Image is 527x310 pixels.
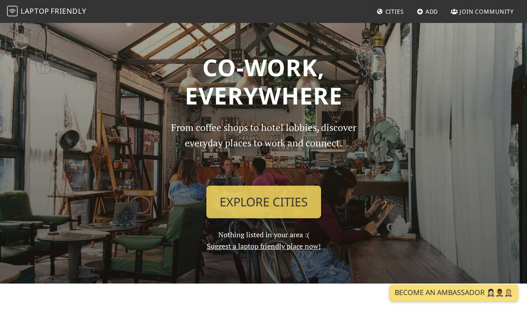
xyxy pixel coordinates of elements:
span: Friendly [51,6,86,16]
h1: Co-work, Everywhere [57,53,470,109]
a: Join Community [447,4,517,19]
a: Add [413,4,442,19]
a: Cities [373,4,407,19]
p: From coffee shops to hotel lobbies, discover everyday places to work and connect. [163,120,364,179]
img: LaptopFriendly [7,6,18,16]
a: Suggest a laptop friendly place now! [207,241,321,251]
a: LaptopFriendly LaptopFriendly [7,4,86,19]
a: Explore Cities [206,186,321,218]
span: Cities [385,7,404,15]
span: Add [426,7,438,15]
span: Laptop [21,6,49,16]
a: Become an Ambassador 🤵🏻‍♀️🤵🏾‍♂️🤵🏼‍♀️ [389,284,518,301]
span: Join Community [460,7,514,15]
div: Nothing listed in your area :( [158,120,370,252]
